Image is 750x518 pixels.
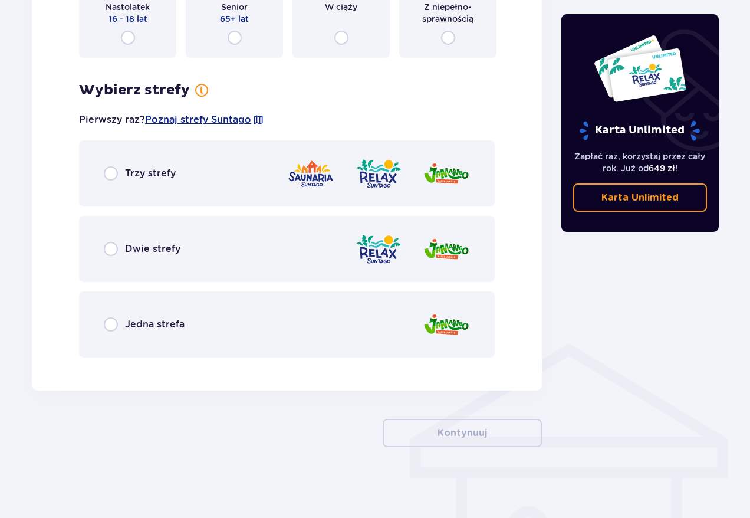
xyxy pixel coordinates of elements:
a: Poznaj strefy Suntago [145,113,251,126]
h3: Wybierz strefy [79,81,190,99]
p: Zapłać raz, korzystaj przez cały rok. Już od ! [573,150,708,174]
img: Jamango [423,308,470,342]
img: Relax [355,157,402,191]
span: Z niepełno­sprawnością [410,1,486,25]
span: Senior [221,1,248,13]
span: 16 - 18 lat [108,13,147,25]
span: Trzy strefy [125,167,176,180]
span: Jedna strefa [125,318,185,331]
p: Kontynuuj [437,427,487,440]
img: Dwie karty całoroczne do Suntago z napisem 'UNLIMITED RELAX', na białym tle z tropikalnymi liśćmi... [593,34,687,103]
span: W ciąży [325,1,357,13]
span: Dwie strefy [125,242,180,255]
img: Saunaria [287,157,334,191]
img: Jamango [423,157,470,191]
p: Karta Unlimited [578,120,701,141]
img: Jamango [423,232,470,266]
p: Pierwszy raz? [79,113,264,126]
img: Relax [355,232,402,266]
span: Nastolatek [106,1,150,13]
p: Karta Unlimited [601,191,679,204]
span: 649 zł [649,163,675,173]
button: Kontynuuj [383,419,542,447]
span: 65+ lat [220,13,249,25]
a: Karta Unlimited [573,183,708,212]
